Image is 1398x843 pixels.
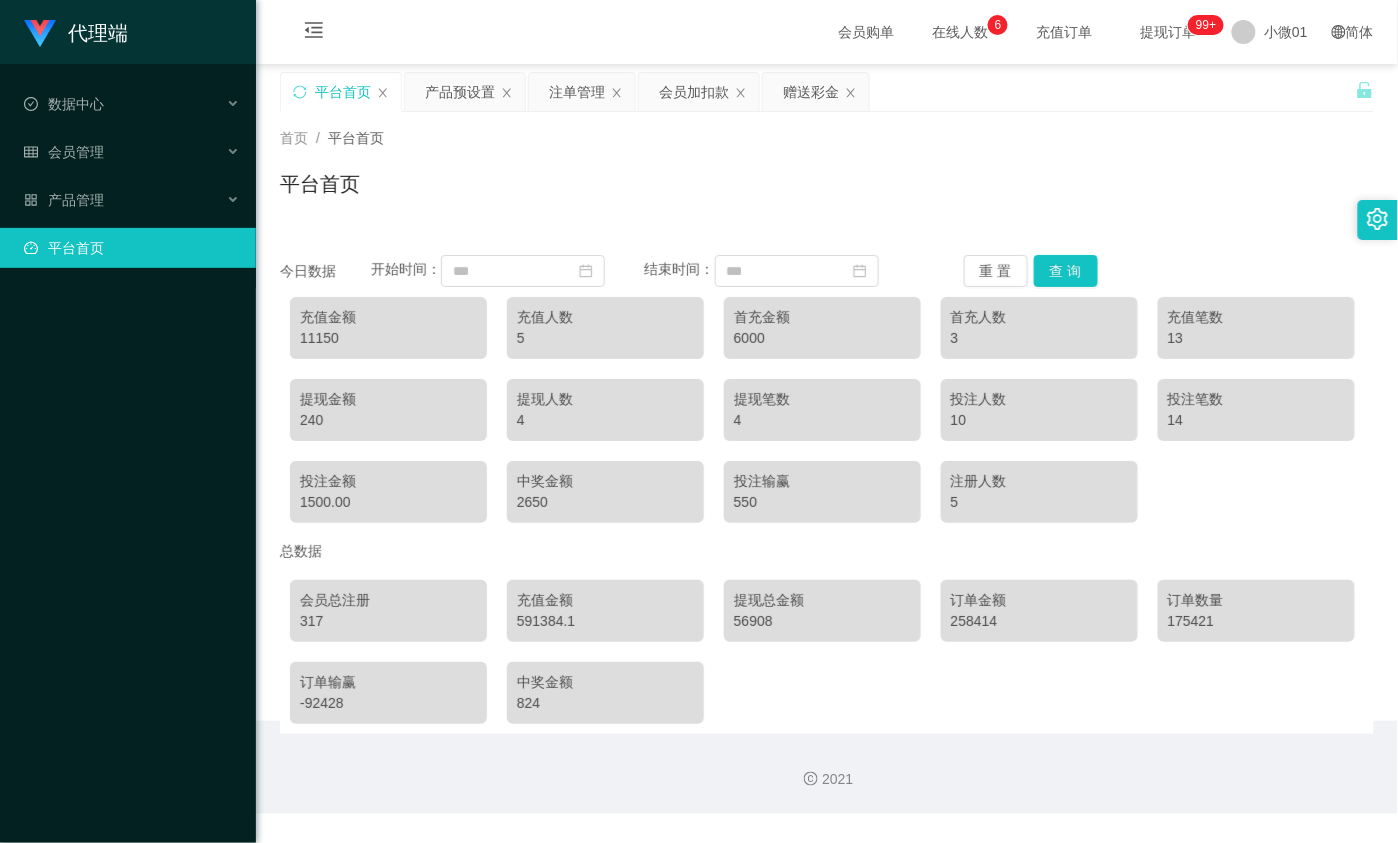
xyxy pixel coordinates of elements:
div: 10 [951,410,1128,431]
div: 56908 [734,611,911,632]
div: 订单金额 [951,590,1128,611]
div: 投注人数 [951,389,1128,410]
h1: 代理端 [68,1,128,65]
div: 中奖金额 [517,471,694,492]
div: 充值金额 [300,307,477,328]
div: 会员总注册 [300,590,477,611]
font: 充值订单 [1036,24,1092,40]
div: -92428 [300,693,477,714]
i: 图标： 日历 [853,264,867,278]
div: 中奖金额 [517,672,694,693]
div: 14 [1168,410,1345,431]
button: 重 置 [964,255,1028,287]
font: 数据中心 [48,96,104,112]
div: 240 [300,410,477,431]
i: 图标： 版权所有 [804,772,818,786]
font: 在线人数 [932,24,988,40]
span: 首页 [280,130,308,146]
div: 注册人数 [951,471,1128,492]
i: 图标： global [1332,25,1346,39]
i: 图标： 关闭 [377,87,389,99]
div: 注单管理 [549,73,605,111]
div: 258414 [951,611,1128,632]
span: 结束时间： [645,262,715,278]
i: 图标： 关闭 [611,87,623,99]
div: 充值笔数 [1168,307,1345,328]
div: 提现总金额 [734,590,911,611]
div: 充值金额 [517,590,694,611]
div: 2650 [517,492,694,513]
div: 175421 [1168,611,1345,632]
div: 提现金额 [300,389,477,410]
div: 投注输赢 [734,471,911,492]
i: 图标： menu-fold [280,1,348,65]
button: 查 询 [1034,255,1098,287]
div: 首充人数 [951,307,1128,328]
i: 图标： 设置 [1367,208,1389,230]
i: 图标: sync [293,85,307,99]
div: 总数据 [280,533,1374,570]
span: 开始时间： [371,262,441,278]
sup: 6 [988,15,1008,35]
div: 投注笔数 [1168,389,1345,410]
div: 11150 [300,328,477,349]
div: 赠送彩金 [783,73,839,111]
div: 会员加扣款 [659,73,729,111]
i: 图标： 解锁 [1356,81,1374,99]
p: 6 [995,15,1002,35]
div: 提现笔数 [734,389,911,410]
div: 6000 [734,328,911,349]
div: 591384.1 [517,611,694,632]
font: 产品管理 [48,192,104,208]
i: 图标： 关闭 [845,87,857,99]
div: 4 [734,410,911,431]
div: 824 [517,693,694,714]
div: 产品预设置 [425,73,495,111]
div: 1500.00 [300,492,477,513]
span: / [316,130,320,146]
font: 简体 [1346,24,1374,40]
div: 投注金额 [300,471,477,492]
a: 图标： 仪表板平台首页 [24,228,240,268]
div: 5 [951,492,1128,513]
font: 会员管理 [48,144,104,160]
div: 5 [517,328,694,349]
div: 13 [1168,328,1345,349]
i: 图标： table [24,145,38,159]
div: 3 [951,328,1128,349]
sup: 1185 [1188,15,1224,35]
span: 平台首页 [328,130,384,146]
i: 图标： check-circle-o [24,97,38,111]
div: 订单数量 [1168,590,1345,611]
img: logo.9652507e.png [24,20,56,48]
font: 提现订单 [1140,24,1196,40]
div: 4 [517,410,694,431]
a: 代理端 [24,24,128,40]
div: 提现人数 [517,389,694,410]
div: 订单输赢 [300,672,477,693]
h1: 平台首页 [280,169,360,199]
div: 今日数据 [280,261,371,282]
div: 317 [300,611,477,632]
font: 2021 [822,771,853,787]
i: 图标： AppStore-O [24,193,38,207]
div: 550 [734,492,911,513]
i: 图标： 关闭 [501,87,513,99]
i: 图标： 日历 [579,264,593,278]
div: 首充金额 [734,307,911,328]
i: 图标： 关闭 [735,87,747,99]
div: 平台首页 [315,73,371,111]
div: 充值人数 [517,307,694,328]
